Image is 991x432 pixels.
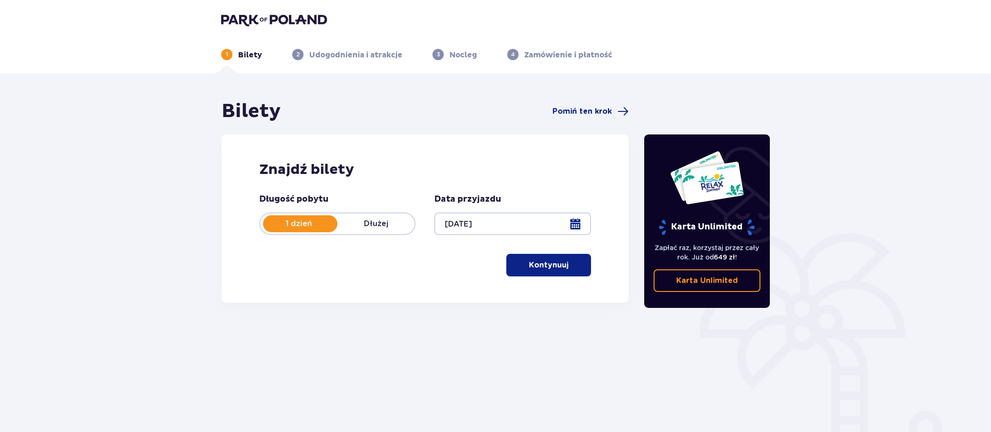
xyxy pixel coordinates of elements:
img: Park of Poland logo [221,13,327,26]
p: Dłużej [337,219,415,229]
a: Karta Unlimited [654,269,761,292]
p: Zamówienie i płatność [524,50,612,60]
span: 649 zł [714,253,735,261]
p: 3 [437,50,440,59]
a: Pomiń ten krok [552,106,629,117]
p: Nocleg [449,50,477,60]
p: Kontynuuj [529,260,568,270]
button: Kontynuuj [506,254,591,276]
p: Bilety [238,50,262,60]
h2: Znajdź bilety [259,161,591,179]
p: Zapłać raz, korzystaj przez cały rok. Już od ! [654,243,761,262]
p: 4 [511,50,515,59]
p: Długość pobytu [259,194,328,205]
p: Data przyjazdu [434,194,501,205]
h1: Bilety [222,100,281,123]
p: 1 dzień [260,219,337,229]
span: Pomiń ten krok [552,106,612,117]
p: Karta Unlimited [658,219,756,236]
p: Udogodnienia i atrakcje [309,50,402,60]
p: 2 [296,50,300,59]
p: Karta Unlimited [676,275,738,286]
p: 1 [226,50,228,59]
